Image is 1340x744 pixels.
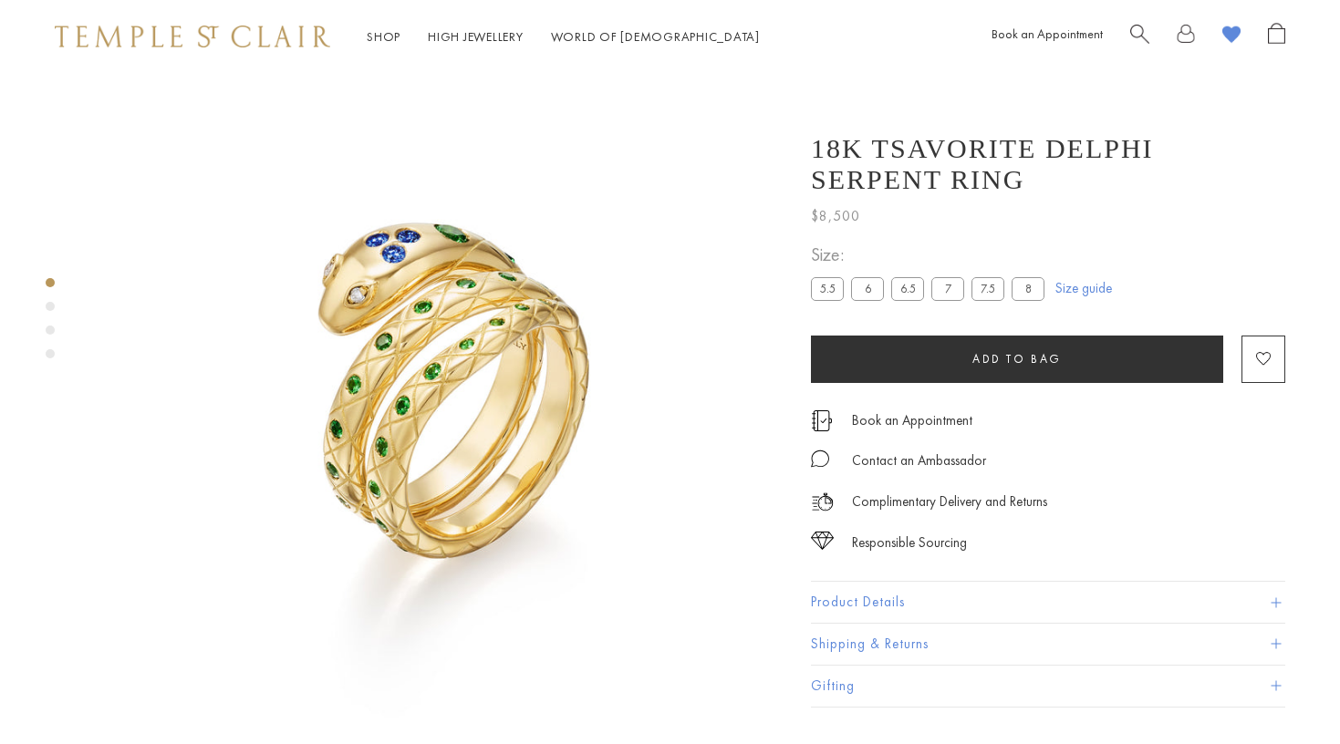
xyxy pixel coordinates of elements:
[852,410,972,430] a: Book an Appointment
[811,582,1285,623] button: Product Details
[367,26,760,48] nav: Main navigation
[428,28,524,45] a: High JewelleryHigh Jewellery
[1130,23,1149,51] a: Search
[811,449,829,468] img: MessageIcon-01_2.svg
[811,277,844,300] label: 5.5
[811,532,834,550] img: icon_sourcing.svg
[972,351,1062,367] span: Add to bag
[811,240,1052,270] span: Size:
[1222,23,1241,51] a: View Wishlist
[46,274,55,373] div: Product gallery navigation
[811,204,860,228] span: $8,500
[811,336,1223,383] button: Add to bag
[1268,23,1285,51] a: Open Shopping Bag
[811,666,1285,707] button: Gifting
[811,624,1285,665] button: Shipping & Returns
[119,73,784,738] img: R36135-SRPBSTG
[992,26,1103,42] a: Book an Appointment
[1249,658,1322,726] iframe: Gorgias live chat messenger
[931,277,964,300] label: 7
[811,133,1285,195] h1: 18K Tsavorite Delphi Serpent Ring
[367,28,400,45] a: ShopShop
[55,26,330,47] img: Temple St. Clair
[852,449,986,472] div: Contact an Ambassador
[811,410,833,431] img: icon_appointment.svg
[851,277,884,300] label: 6
[551,28,760,45] a: World of [DEMOGRAPHIC_DATA]World of [DEMOGRAPHIC_DATA]
[852,491,1047,513] p: Complimentary Delivery and Returns
[891,277,924,300] label: 6.5
[971,277,1004,300] label: 7.5
[1055,279,1112,297] a: Size guide
[852,532,967,554] div: Responsible Sourcing
[1012,277,1044,300] label: 8
[811,491,834,513] img: icon_delivery.svg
